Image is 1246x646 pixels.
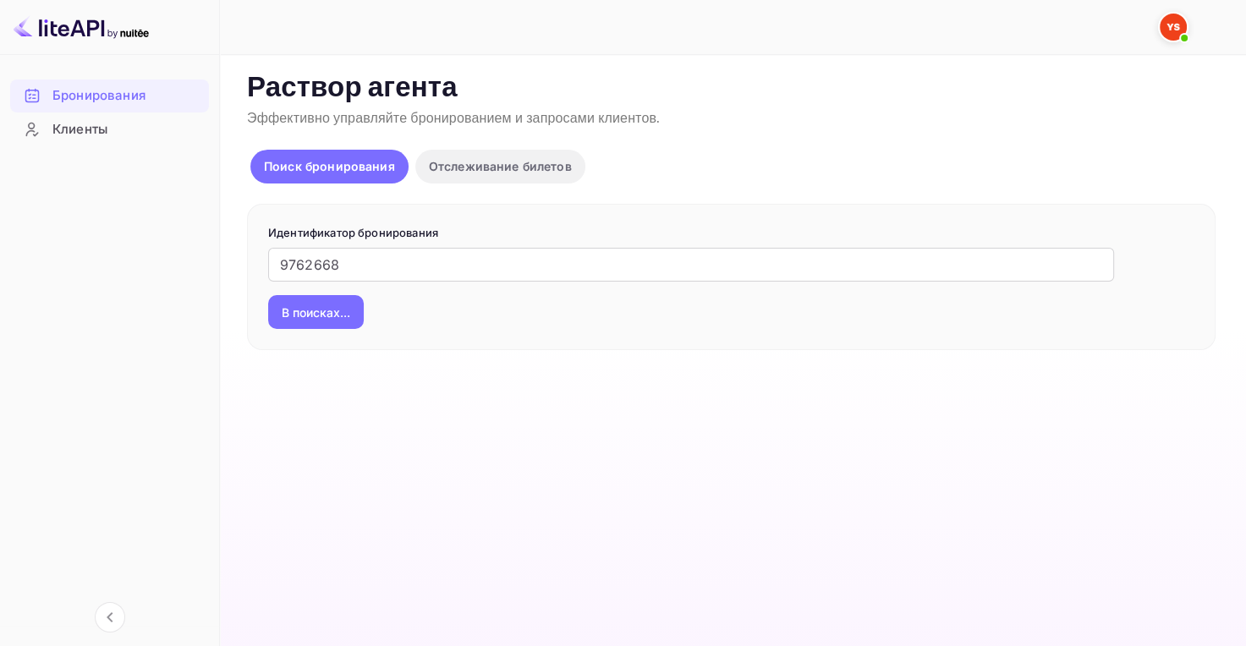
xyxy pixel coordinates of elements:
[52,120,107,140] ya-tr-span: Клиенты
[282,304,350,321] ya-tr-span: В поисках...
[268,295,364,329] button: В поисках...
[264,159,395,173] ya-tr-span: Поиск бронирования
[14,14,149,41] img: Логотип LiteAPI
[429,159,572,173] ya-tr-span: Отслеживание билетов
[95,602,125,632] button: Свернуть навигацию
[52,86,145,106] ya-tr-span: Бронирования
[10,79,209,112] div: Бронирования
[268,226,438,239] ya-tr-span: Идентификатор бронирования
[10,113,209,145] a: Клиенты
[10,113,209,146] div: Клиенты
[268,248,1114,282] input: Введите идентификатор бронирования (например, 63782194)
[247,110,660,128] ya-tr-span: Эффективно управляйте бронированием и запросами клиентов.
[1160,14,1187,41] img: Служба Поддержки Яндекса
[10,79,209,111] a: Бронирования
[247,70,458,107] ya-tr-span: Раствор агента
